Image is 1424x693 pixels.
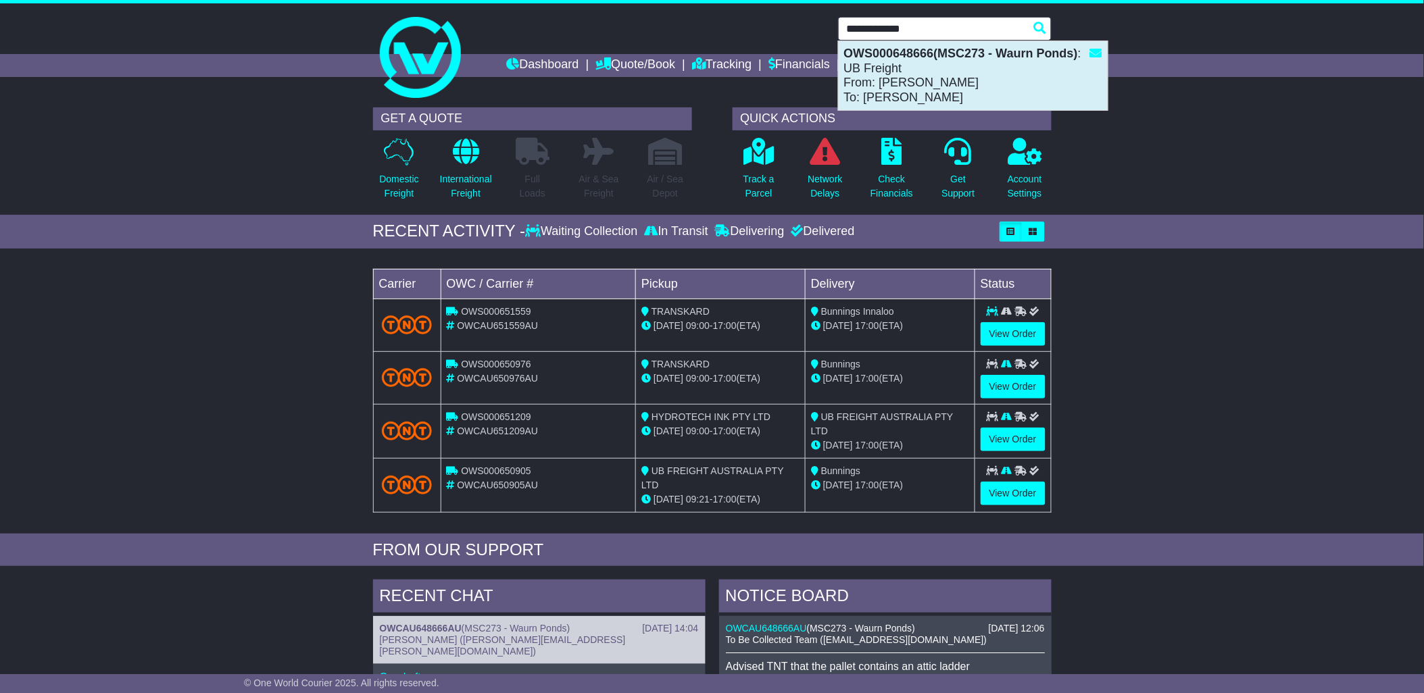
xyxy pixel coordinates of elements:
[713,373,737,384] span: 17:00
[726,623,1045,634] div: ( )
[981,482,1046,505] a: View Order
[941,137,975,208] a: GetSupport
[981,322,1046,346] a: View Order
[807,137,843,208] a: NetworkDelays
[641,224,712,239] div: In Transit
[733,107,1052,130] div: QUICK ACTIONS
[641,424,800,438] div: - (ETA)
[465,623,567,634] span: MSC273 - Waurn Ponds
[373,269,441,299] td: Carrier
[457,480,538,490] span: OWCAU650905AU
[382,476,433,494] img: TNT_Domestic.png
[373,540,1052,560] div: FROM OUR SUPPORT
[244,677,439,688] span: © One World Courier 2025. All rights reserved.
[941,172,975,201] p: Get Support
[379,172,418,201] p: Domestic Freight
[856,320,879,331] span: 17:00
[373,222,526,241] div: RECENT ACTIVITY -
[378,137,419,208] a: DomesticFreight
[856,373,879,384] span: 17:00
[439,137,493,208] a: InternationalFreight
[808,172,842,201] p: Network Delays
[726,623,807,634] a: OWCAU648666AU
[373,580,706,616] div: RECENT CHAT
[507,54,579,77] a: Dashboard
[810,623,912,634] span: MSC273 - Waurn Ponds
[380,634,626,657] span: [PERSON_NAME] ([PERSON_NAME][EMAIL_ADDRESS][PERSON_NAME][DOMAIN_NAME])
[823,440,853,451] span: [DATE]
[457,373,538,384] span: OWCAU650976AU
[805,269,975,299] td: Delivery
[380,623,699,634] div: ( )
[642,623,698,634] div: [DATE] 14:04
[373,107,692,130] div: GET A QUOTE
[811,371,969,386] div: (ETA)
[461,359,531,369] span: OWS000650976
[811,319,969,333] div: (ETA)
[461,306,531,317] span: OWS000651559
[713,320,737,331] span: 17:00
[654,373,683,384] span: [DATE]
[380,623,462,634] a: OWCAU648666AU
[441,269,636,299] td: OWC / Carrier #
[686,373,710,384] span: 09:00
[636,269,806,299] td: Pickup
[525,224,641,239] div: Waiting Collection
[975,269,1051,299] td: Status
[870,137,914,208] a: CheckFinancials
[856,440,879,451] span: 17:00
[821,306,894,317] span: Bunnings Innaloo
[844,47,1078,60] strong: OWS000648666(MSC273 - Waurn Ponds)
[692,54,752,77] a: Tracking
[839,41,1108,110] div: : UB Freight From: [PERSON_NAME] To: [PERSON_NAME]
[380,671,699,684] p: Good afternoon,
[647,172,684,201] p: Air / Sea Depot
[457,320,538,331] span: OWCAU651559AU
[686,426,710,436] span: 09:00
[382,315,433,334] img: TNT_Domestic.png
[440,172,492,201] p: International Freight
[981,375,1046,399] a: View Order
[382,368,433,386] img: TNT_Domestic.png
[641,371,800,386] div: - (ETA)
[870,172,913,201] p: Check Financials
[811,438,969,453] div: (ETA)
[641,465,783,490] span: UB FREIGHT AUSTRALIA PTY LTD
[856,480,879,490] span: 17:00
[1008,172,1042,201] p: Account Settings
[579,172,619,201] p: Air & Sea Freight
[654,320,683,331] span: [DATE]
[686,320,710,331] span: 09:00
[652,411,770,422] span: HYDROTECH INK PTY LTD
[811,411,953,436] span: UB FREIGHT AUSTRALIA PTY LTD
[652,359,710,369] span: TRANSKARD
[981,428,1046,451] a: View Order
[652,306,710,317] span: TRANSKARD
[823,480,853,490] span: [DATE]
[811,478,969,492] div: (ETA)
[726,660,1045,673] p: Advised TNT that the pallet contains an attic ladder
[641,319,800,333] div: - (ETA)
[743,172,775,201] p: Track a Parcel
[713,426,737,436] span: 17:00
[595,54,675,77] a: Quote/Book
[823,320,853,331] span: [DATE]
[743,137,775,208] a: Track aParcel
[712,224,788,239] div: Delivering
[768,54,830,77] a: Financials
[382,421,433,440] img: TNT_Domestic.png
[457,426,538,436] span: OWCAU651209AU
[726,634,987,645] span: To Be Collected Team ([EMAIL_ADDRESS][DOMAIN_NAME])
[654,494,683,505] span: [DATE]
[788,224,855,239] div: Delivered
[713,494,737,505] span: 17:00
[641,492,800,507] div: - (ETA)
[1007,137,1043,208] a: AccountSettings
[988,623,1044,634] div: [DATE] 12:06
[461,411,531,422] span: OWS000651209
[461,465,531,476] span: OWS000650905
[821,359,860,369] span: Bunnings
[823,373,853,384] span: [DATE]
[654,426,683,436] span: [DATE]
[719,580,1052,616] div: NOTICE BOARD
